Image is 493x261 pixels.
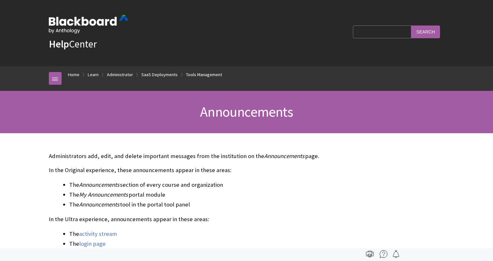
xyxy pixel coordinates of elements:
li: The [69,239,444,248]
img: Follow this page [392,250,400,258]
strong: Help [49,38,69,50]
a: Administrator [107,71,133,79]
img: Blackboard by Anthology [49,15,129,33]
p: In the Original experience, these announcements appear in these areas: [49,166,444,174]
a: activity stream [79,230,117,238]
li: The portal module [69,190,444,199]
img: More help [380,250,387,258]
a: Tools Management [186,71,222,79]
span: My Announcements [79,191,128,198]
span: Announcements [264,152,304,160]
p: Administrators add, edit, and delete important messages from the institution on the page. [49,152,444,160]
span: Announcements [79,181,119,188]
a: login page [79,240,106,248]
li: The [69,229,444,238]
a: Home [68,71,79,79]
input: Search [411,25,440,38]
span: Announcements [79,201,119,208]
p: In the Ultra experience, announcements appear in these areas: [49,215,444,223]
a: Learn [88,71,99,79]
li: The section of every course and organization [69,180,444,189]
a: SaaS Deployments [141,71,178,79]
a: HelpCenter [49,38,97,50]
span: Announcements [200,103,293,120]
img: Print [366,250,374,258]
li: The tool in the portal tool panel [69,200,444,209]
